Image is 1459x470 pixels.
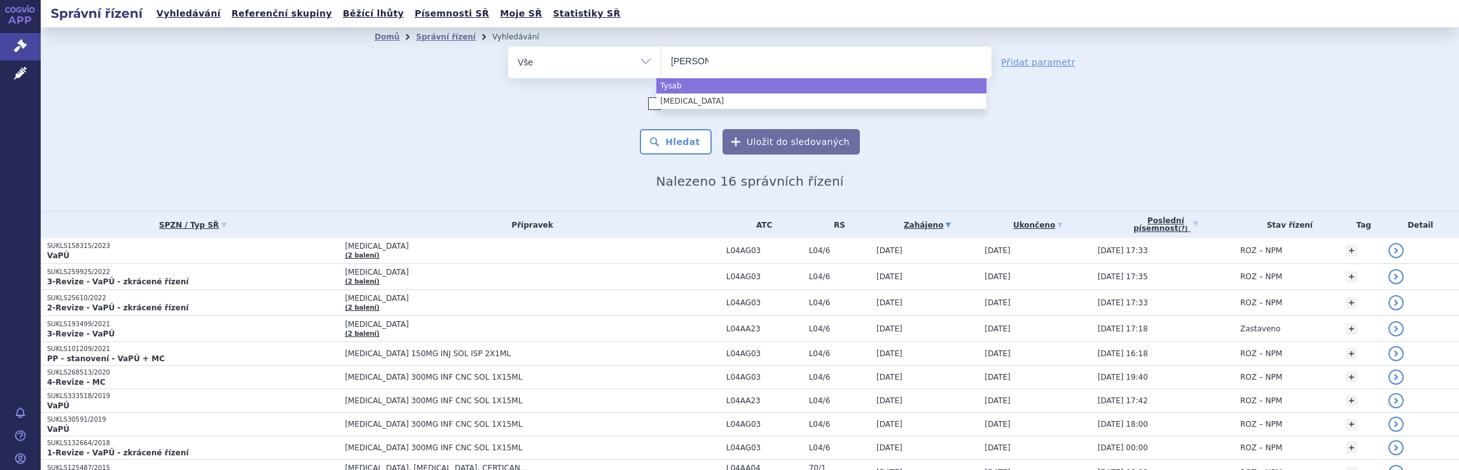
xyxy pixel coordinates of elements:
[809,420,870,429] span: L04/6
[809,396,870,405] span: L04/6
[876,216,978,234] a: Zahájeno
[985,272,1011,281] span: [DATE]
[345,330,379,337] a: (2 balení)
[345,373,663,382] span: [MEDICAL_DATA] 300MG INF CNC SOL 1X15ML
[803,212,870,238] th: RS
[1346,323,1357,335] a: +
[726,324,803,333] span: L04AA23
[726,443,803,452] span: L04AG03
[985,216,1091,234] a: Ukončeno
[726,246,803,255] span: L04AG03
[876,246,902,255] span: [DATE]
[1240,396,1282,405] span: ROZ – NPM
[809,443,870,452] span: L04/6
[723,129,860,155] button: Uložit do sledovaných
[1388,269,1404,284] a: detail
[47,345,338,354] p: SUKLS101209/2021
[47,392,338,401] p: SUKLS333518/2019
[345,242,663,251] span: [MEDICAL_DATA]
[549,5,624,22] a: Statistiky SŘ
[47,448,189,457] strong: 1-Revize - VaPÚ - zkrácené řízení
[492,27,556,46] li: Vyhledávání
[985,349,1011,358] span: [DATE]
[726,420,803,429] span: L04AG03
[876,443,902,452] span: [DATE]
[985,373,1011,382] span: [DATE]
[338,212,719,238] th: Přípravek
[47,329,114,338] strong: 3-Revize - VaPÚ
[809,324,870,333] span: L04/6
[1346,271,1357,282] a: +
[47,368,338,377] p: SUKLS268513/2020
[726,349,803,358] span: L04AG03
[876,272,902,281] span: [DATE]
[1240,443,1282,452] span: ROZ – NPM
[47,303,189,312] strong: 2-Revize - VaPÚ - zkrácené řízení
[1240,324,1280,333] span: Zastaveno
[720,212,803,238] th: ATC
[496,5,546,22] a: Moje SŘ
[809,246,870,255] span: L04/6
[876,373,902,382] span: [DATE]
[1098,443,1148,452] span: [DATE] 00:00
[416,32,476,41] a: Správní řízení
[1388,346,1404,361] a: detail
[726,298,803,307] span: L04AG03
[876,396,902,405] span: [DATE]
[47,439,338,448] p: SUKLS132664/2018
[411,5,493,22] a: Písemnosti SŘ
[809,272,870,281] span: L04/6
[656,93,986,109] li: [MEDICAL_DATA]
[985,246,1011,255] span: [DATE]
[1098,298,1148,307] span: [DATE] 17:33
[345,349,663,358] span: [MEDICAL_DATA] 150MG INJ SOL ISP 2X1ML
[1346,395,1357,406] a: +
[345,278,379,285] a: (2 balení)
[876,324,902,333] span: [DATE]
[345,443,663,452] span: [MEDICAL_DATA] 300MG INF CNC SOL 1X15ML
[1240,272,1282,281] span: ROZ – NPM
[47,294,338,303] p: SUKLS25610/2022
[648,97,852,110] label: Zahrnout [DEMOGRAPHIC_DATA] přípravky
[726,272,803,281] span: L04AG03
[1098,212,1234,238] a: Poslednípísemnost(?)
[809,349,870,358] span: L04/6
[656,78,986,93] li: Tysab
[1098,420,1148,429] span: [DATE] 18:00
[41,4,153,22] h2: Správní řízení
[985,298,1011,307] span: [DATE]
[345,294,663,303] span: [MEDICAL_DATA]
[47,354,165,363] strong: PP - stanovení - VaPÚ + MC
[985,396,1011,405] span: [DATE]
[1388,393,1404,408] a: detail
[1098,324,1148,333] span: [DATE] 17:18
[1388,321,1404,336] a: detail
[1346,371,1357,383] a: +
[876,420,902,429] span: [DATE]
[1098,396,1148,405] span: [DATE] 17:42
[47,425,69,434] strong: VaPÚ
[47,251,69,260] strong: VaPÚ
[1098,373,1148,382] span: [DATE] 19:40
[345,396,663,405] span: [MEDICAL_DATA] 300MG INF CNC SOL 1X15ML
[1346,418,1357,430] a: +
[47,320,338,329] p: SUKLS193499/2021
[339,5,408,22] a: Běžící lhůty
[726,373,803,382] span: L04AG03
[726,396,803,405] span: L04AA23
[656,174,843,189] span: Nalezeno 16 správních řízení
[809,298,870,307] span: L04/6
[153,5,225,22] a: Vyhledávání
[228,5,336,22] a: Referenční skupiny
[345,420,663,429] span: [MEDICAL_DATA] 300MG INF CNC SOL 1X15ML
[985,420,1011,429] span: [DATE]
[47,216,338,234] a: SPZN / Typ SŘ
[1240,420,1282,429] span: ROZ – NPM
[1388,417,1404,432] a: detail
[47,277,189,286] strong: 3-Revize - VaPÚ - zkrácené řízení
[1178,225,1187,233] abbr: (?)
[1388,243,1404,258] a: detail
[47,242,338,251] p: SUKLS158315/2023
[1001,56,1075,69] a: Přidat parametr
[375,32,399,41] a: Domů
